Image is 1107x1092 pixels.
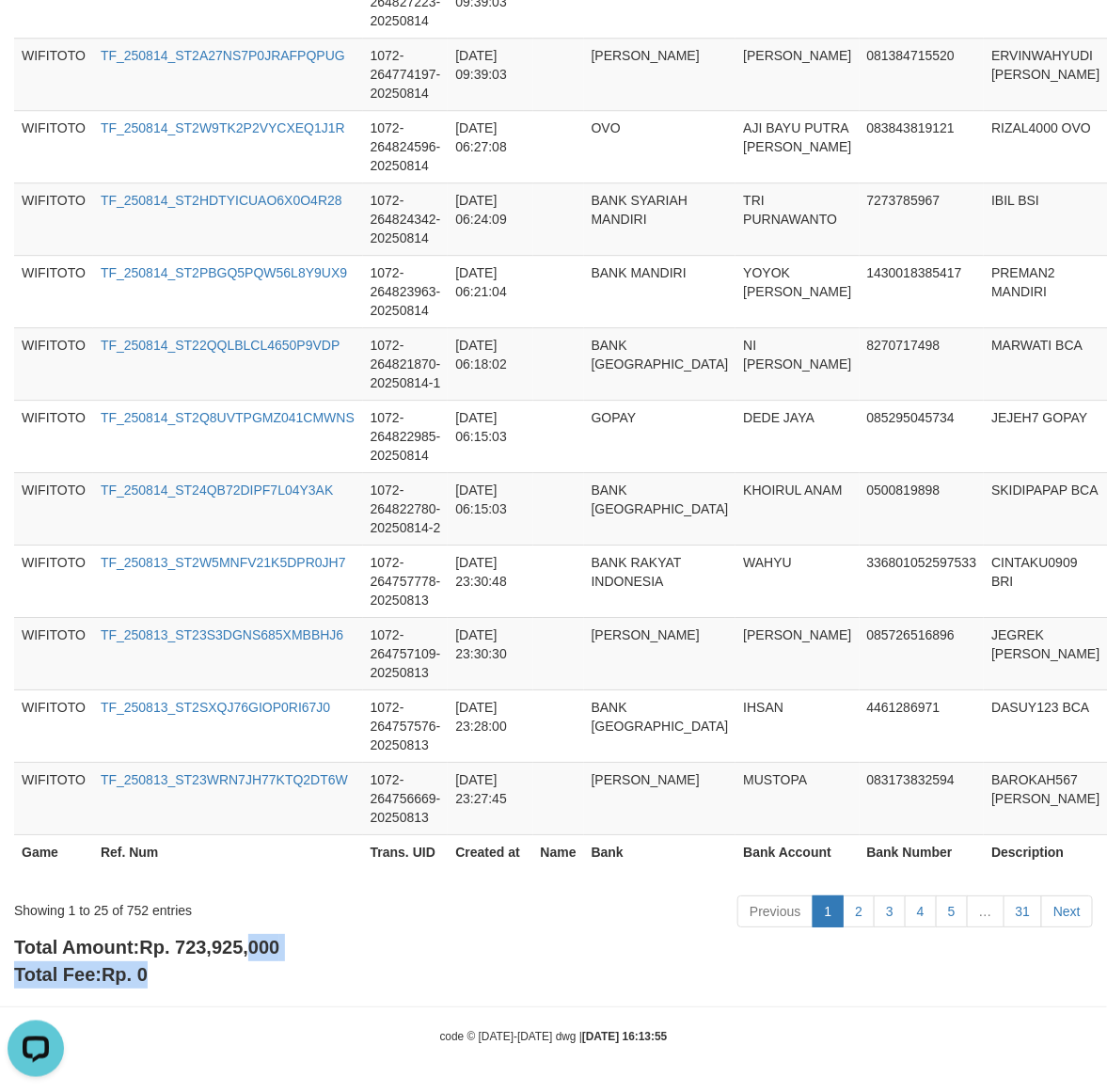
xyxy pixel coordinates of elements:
[448,327,532,400] td: [DATE] 06:18:02
[14,617,93,689] td: WIFITOTO
[735,472,859,545] td: KHOIRUL ANAM
[984,545,1107,617] td: CINTAKU0909 BRI
[448,762,532,834] td: [DATE] 23:27:45
[14,255,93,327] td: WIFITOTO
[984,834,1107,888] th: Description
[8,8,64,64] button: Open LiveChat chat widget
[14,894,447,920] div: Showing 1 to 25 of 752 entries
[843,895,875,927] a: 2
[984,400,1107,472] td: JEJEH7 GOPAY
[14,937,279,957] b: Total Amount:
[584,110,736,182] td: OVO
[905,895,937,927] a: 4
[860,689,985,762] td: 4461286971
[584,327,736,400] td: BANK [GEOGRAPHIC_DATA]
[448,834,532,888] th: Created at
[14,327,93,400] td: WIFITOTO
[14,762,93,834] td: WIFITOTO
[735,762,859,834] td: MUSTOPA
[101,483,334,498] a: TF_250814_ST24QB72DIPF7L04Y3AK
[101,627,343,642] a: TF_250813_ST23S3DGNS685XMBBHJ6
[363,617,449,689] td: 1072-264757109-20250813
[584,834,736,888] th: Bank
[93,834,363,888] th: Ref. Num
[363,689,449,762] td: 1072-264757576-20250813
[101,120,345,135] a: TF_250814_ST2W9TK2P2VYCXEQ1J1R
[860,834,985,888] th: Bank Number
[584,762,736,834] td: [PERSON_NAME]
[448,182,532,255] td: [DATE] 06:24:09
[363,400,449,472] td: 1072-264822985-20250814
[860,255,985,327] td: 1430018385417
[448,545,532,617] td: [DATE] 23:30:48
[735,400,859,472] td: DEDE JAYA
[363,472,449,545] td: 1072-264822780-20250814-2
[735,545,859,617] td: WAHYU
[14,182,93,255] td: WIFITOTO
[440,1030,668,1043] small: code © [DATE]-[DATE] dwg |
[984,762,1107,834] td: BAROKAH567 [PERSON_NAME]
[860,617,985,689] td: 085726516896
[101,700,330,715] a: TF_250813_ST2SXQJ76GIOP0RI67J0
[735,689,859,762] td: IHSAN
[448,255,532,327] td: [DATE] 06:21:04
[14,834,93,888] th: Game
[584,689,736,762] td: BANK [GEOGRAPHIC_DATA]
[139,937,279,957] span: Rp. 723,925,000
[533,834,584,888] th: Name
[984,472,1107,545] td: SKIDIPAPAP BCA
[14,472,93,545] td: WIFITOTO
[101,265,347,280] a: TF_250814_ST2PBGQ5PQW56L8Y9UX9
[737,895,813,927] a: Previous
[101,48,345,63] a: TF_250814_ST2A27NS7P0JRAFPQPUG
[363,545,449,617] td: 1072-264757778-20250813
[584,472,736,545] td: BANK [GEOGRAPHIC_DATA]
[735,182,859,255] td: TRI PURNAWANTO
[735,834,859,888] th: Bank Account
[14,400,93,472] td: WIFITOTO
[984,182,1107,255] td: IBIL BSI
[874,895,906,927] a: 3
[735,110,859,182] td: AJI BAYU PUTRA [PERSON_NAME]
[363,255,449,327] td: 1072-264823963-20250814
[14,110,93,182] td: WIFITOTO
[14,545,93,617] td: WIFITOTO
[584,545,736,617] td: BANK RAKYAT INDONESIA
[448,38,532,110] td: [DATE] 09:39:03
[984,110,1107,182] td: RIZAL4000 OVO
[735,38,859,110] td: [PERSON_NAME]
[860,762,985,834] td: 083173832594
[363,38,449,110] td: 1072-264774197-20250814
[967,895,1004,927] a: …
[582,1030,667,1043] strong: [DATE] 16:13:55
[14,964,148,985] b: Total Fee:
[1004,895,1043,927] a: 31
[860,182,985,255] td: 7273785967
[860,545,985,617] td: 336801052597533
[101,193,342,208] a: TF_250814_ST2HDTYICUAO6X0O4R28
[448,110,532,182] td: [DATE] 06:27:08
[584,400,736,472] td: GOPAY
[984,617,1107,689] td: JEGREK [PERSON_NAME]
[448,400,532,472] td: [DATE] 06:15:03
[984,38,1107,110] td: ERVINWAHYUDI [PERSON_NAME]
[936,895,968,927] a: 5
[584,255,736,327] td: BANK MANDIRI
[584,38,736,110] td: [PERSON_NAME]
[735,255,859,327] td: YOYOK [PERSON_NAME]
[860,110,985,182] td: 083843819121
[860,400,985,472] td: 085295045734
[1041,895,1093,927] a: Next
[363,327,449,400] td: 1072-264821870-20250814-1
[101,338,340,353] a: TF_250814_ST22QQLBLCL4650P9VDP
[735,327,859,400] td: NI [PERSON_NAME]
[860,472,985,545] td: 0500819898
[448,472,532,545] td: [DATE] 06:15:03
[984,255,1107,327] td: PREMAN2 MANDIRI
[363,762,449,834] td: 1072-264756669-20250813
[448,617,532,689] td: [DATE] 23:30:30
[448,689,532,762] td: [DATE] 23:28:00
[860,327,985,400] td: 8270717498
[984,327,1107,400] td: MARWATI BCA
[363,110,449,182] td: 1072-264824596-20250814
